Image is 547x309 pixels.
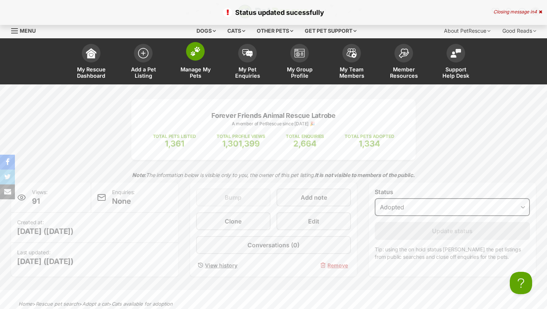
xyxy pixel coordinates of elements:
img: team-members-icon-5396bd8760b3fe7c0b43da4ab00e1e3bb1a5d9ba89233759b79545d2d3fc5d0d.svg [346,48,357,58]
div: Dogs [191,23,221,38]
img: pet-enquiries-icon-7e3ad2cf08bfb03b45e93fb7055b45f3efa6380592205ae92323e6603595dc1f.svg [242,49,253,57]
img: member-resources-icon-8e73f808a243e03378d46382f2149f9095a855e16c252ad45f914b54edf8863c.svg [399,48,409,58]
span: 4 [534,9,537,15]
div: Cats [222,23,250,38]
span: My Group Profile [283,66,316,79]
span: Menu [20,28,36,34]
a: My Team Members [326,40,378,84]
p: Status updated sucessfully [7,7,540,17]
img: help-desk-icon-fdf02630f3aa405de69fd3d07c3f3aa587a6932b1a1747fa1d2bba05be0121f9.svg [451,49,461,58]
span: My Pet Enquiries [231,66,264,79]
span: My Team Members [335,66,368,79]
a: Manage My Pets [169,40,221,84]
a: Menu [11,23,41,37]
div: Other pets [252,23,298,38]
a: My Group Profile [273,40,326,84]
img: group-profile-icon-3fa3cf56718a62981997c0bc7e787c4b2cf8bcc04b72c1350f741eb67cf2f40e.svg [294,49,305,58]
a: My Rescue Dashboard [65,40,117,84]
a: My Pet Enquiries [221,40,273,84]
span: Member Resources [387,66,420,79]
a: Member Resources [378,40,430,84]
div: Get pet support [300,23,362,38]
span: My Rescue Dashboard [74,66,108,79]
a: Support Help Desk [430,40,482,84]
iframe: Help Scout Beacon - Open [510,272,532,294]
img: add-pet-listing-icon-0afa8454b4691262ce3f59096e99ab1cd57d4a30225e0717b998d2c9b9846f56.svg [138,48,148,58]
a: Add a Pet Listing [117,40,169,84]
span: Add a Pet Listing [127,66,160,79]
img: dashboard-icon-eb2f2d2d3e046f16d808141f083e7271f6b2e854fb5c12c21221c1fb7104beca.svg [86,48,96,58]
div: Good Reads [497,23,541,38]
img: manage-my-pets-icon-02211641906a0b7f246fdf0571729dbe1e7629f14944591b6c1af311fb30b64b.svg [190,46,201,56]
div: About PetRescue [439,23,496,38]
div: Closing message in [493,9,542,15]
span: Support Help Desk [439,66,473,79]
span: Manage My Pets [179,66,212,79]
